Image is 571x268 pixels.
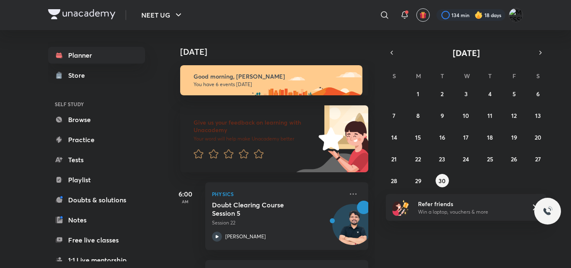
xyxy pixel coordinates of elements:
[180,47,377,57] h4: [DATE]
[194,81,355,88] p: You have 6 events [DATE]
[411,174,425,187] button: September 29, 2025
[225,233,266,240] p: [PERSON_NAME]
[436,87,449,100] button: September 2, 2025
[507,152,521,166] button: September 26, 2025
[48,47,145,64] a: Planner
[438,177,446,185] abbr: September 30, 2025
[436,174,449,187] button: September 30, 2025
[487,155,493,163] abbr: September 25, 2025
[48,151,145,168] a: Tests
[441,90,444,98] abbr: September 2, 2025
[398,47,535,59] button: [DATE]
[290,105,368,172] img: feedback_image
[136,7,189,23] button: NEET UG
[531,130,545,144] button: September 20, 2025
[511,155,517,163] abbr: September 26, 2025
[391,177,397,185] abbr: September 28, 2025
[512,72,516,80] abbr: Friday
[463,133,469,141] abbr: September 17, 2025
[543,206,553,216] img: ttu
[535,112,541,120] abbr: September 13, 2025
[411,152,425,166] button: September 22, 2025
[439,133,445,141] abbr: September 16, 2025
[441,112,444,120] abbr: September 9, 2025
[391,133,397,141] abbr: September 14, 2025
[387,130,401,144] button: September 14, 2025
[212,189,343,199] p: Physics
[488,90,492,98] abbr: September 4, 2025
[507,87,521,100] button: September 5, 2025
[48,232,145,248] a: Free live classes
[212,219,343,227] p: Session 22
[415,177,421,185] abbr: September 29, 2025
[483,109,497,122] button: September 11, 2025
[511,133,517,141] abbr: September 19, 2025
[48,111,145,128] a: Browse
[459,152,473,166] button: September 24, 2025
[483,87,497,100] button: September 4, 2025
[411,130,425,144] button: September 15, 2025
[393,72,396,80] abbr: Sunday
[387,109,401,122] button: September 7, 2025
[459,87,473,100] button: September 3, 2025
[418,208,521,216] p: Win a laptop, vouchers & more
[531,87,545,100] button: September 6, 2025
[415,155,421,163] abbr: September 22, 2025
[411,87,425,100] button: September 1, 2025
[464,72,470,80] abbr: Wednesday
[333,209,373,249] img: Avatar
[436,130,449,144] button: September 16, 2025
[487,112,492,120] abbr: September 11, 2025
[531,152,545,166] button: September 27, 2025
[441,72,444,80] abbr: Tuesday
[436,152,449,166] button: September 23, 2025
[487,133,493,141] abbr: September 18, 2025
[483,130,497,144] button: September 18, 2025
[512,90,516,98] abbr: September 5, 2025
[48,9,115,19] img: Company Logo
[48,171,145,188] a: Playlist
[391,155,397,163] abbr: September 21, 2025
[419,11,427,19] img: avatar
[416,8,430,22] button: avatar
[417,90,419,98] abbr: September 1, 2025
[507,130,521,144] button: September 19, 2025
[393,112,395,120] abbr: September 7, 2025
[416,72,421,80] abbr: Monday
[474,11,483,19] img: streak
[535,133,541,141] abbr: September 20, 2025
[531,109,545,122] button: September 13, 2025
[418,199,521,208] h6: Refer friends
[536,90,540,98] abbr: September 6, 2025
[387,174,401,187] button: September 28, 2025
[483,152,497,166] button: September 25, 2025
[415,133,421,141] abbr: September 15, 2025
[180,65,362,95] img: morning
[507,109,521,122] button: September 12, 2025
[48,97,145,111] h6: SELF STUDY
[68,70,90,80] div: Store
[194,73,355,80] h6: Good morning, [PERSON_NAME]
[463,112,469,120] abbr: September 10, 2025
[488,72,492,80] abbr: Thursday
[453,47,480,59] span: [DATE]
[459,130,473,144] button: September 17, 2025
[194,119,316,134] h6: Give us your feedback on learning with Unacademy
[411,109,425,122] button: September 8, 2025
[48,131,145,148] a: Practice
[387,152,401,166] button: September 21, 2025
[48,212,145,228] a: Notes
[48,9,115,21] a: Company Logo
[509,8,523,22] img: MESSI
[536,72,540,80] abbr: Saturday
[436,109,449,122] button: September 9, 2025
[464,90,468,98] abbr: September 3, 2025
[463,155,469,163] abbr: September 24, 2025
[212,201,316,217] h5: Doubt Clearing Course Session 5
[168,199,202,204] p: AM
[439,155,445,163] abbr: September 23, 2025
[194,135,316,142] p: Your word will help make Unacademy better
[48,191,145,208] a: Doubts & solutions
[416,112,420,120] abbr: September 8, 2025
[535,155,541,163] abbr: September 27, 2025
